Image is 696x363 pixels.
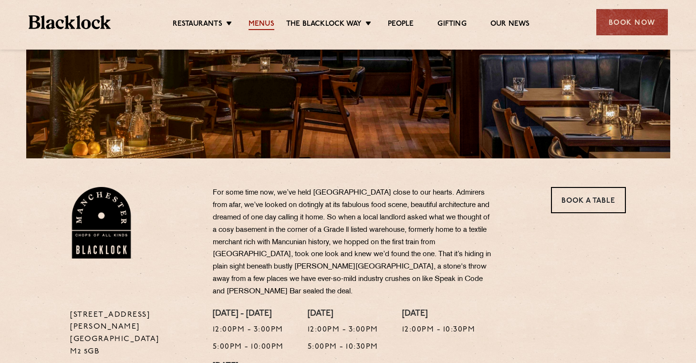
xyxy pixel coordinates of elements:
[596,9,668,35] div: Book Now
[402,309,476,320] h4: [DATE]
[213,341,284,353] p: 5:00pm - 10:00pm
[29,15,111,29] img: BL_Textured_Logo-footer-cropped.svg
[213,324,284,336] p: 12:00pm - 3:00pm
[551,187,626,213] a: Book a Table
[213,187,494,298] p: For some time now, we’ve held [GEOGRAPHIC_DATA] close to our hearts. Admirers from afar, we’ve lo...
[490,20,530,30] a: Our News
[437,20,466,30] a: Gifting
[308,309,378,320] h4: [DATE]
[249,20,274,30] a: Menus
[70,187,133,259] img: BL_Manchester_Logo-bleed.png
[173,20,222,30] a: Restaurants
[308,324,378,336] p: 12:00pm - 3:00pm
[308,341,378,353] p: 5:00pm - 10:30pm
[286,20,362,30] a: The Blacklock Way
[70,309,198,359] p: [STREET_ADDRESS][PERSON_NAME] [GEOGRAPHIC_DATA] M2 5GB
[402,324,476,336] p: 12:00pm - 10:30pm
[388,20,414,30] a: People
[213,309,284,320] h4: [DATE] - [DATE]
